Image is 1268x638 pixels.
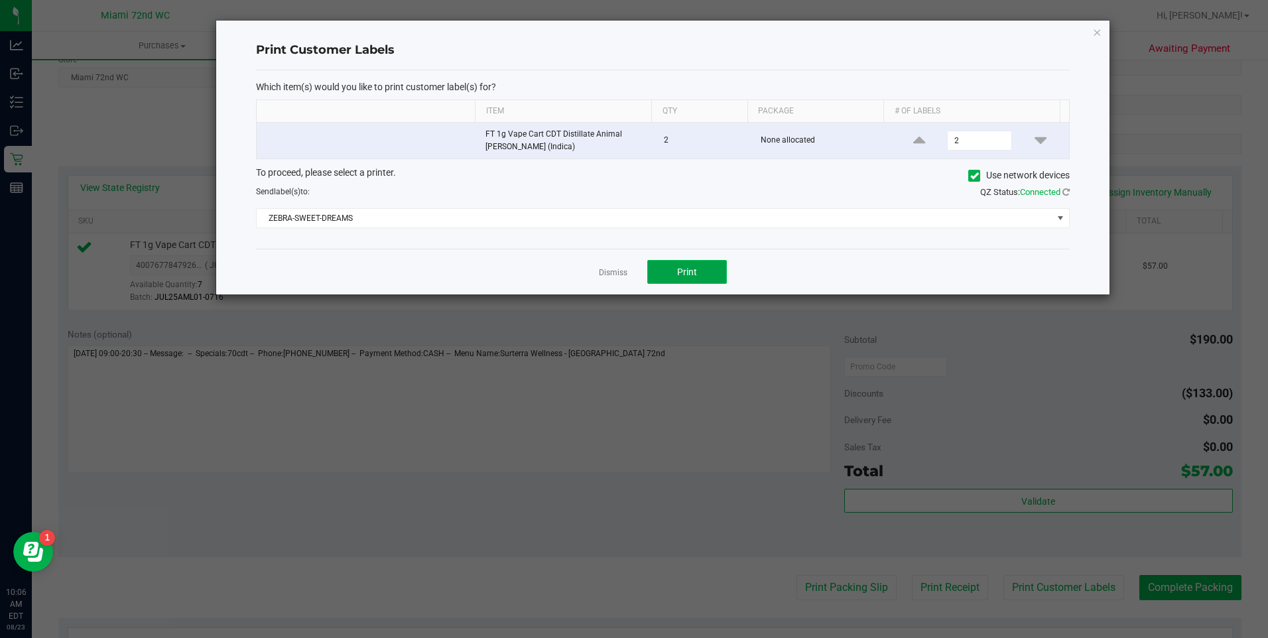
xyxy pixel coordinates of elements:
span: label(s) [274,187,300,196]
th: Item [475,100,651,123]
td: 2 [656,123,753,159]
p: Which item(s) would you like to print customer label(s) for? [256,81,1070,93]
td: FT 1g Vape Cart CDT Distillate Animal [PERSON_NAME] (Indica) [477,123,656,159]
th: Qty [651,100,747,123]
th: # of labels [883,100,1060,123]
iframe: Resource center unread badge [39,530,55,546]
label: Use network devices [968,168,1070,182]
div: To proceed, please select a printer. [246,166,1080,186]
th: Package [747,100,883,123]
span: QZ Status: [980,187,1070,197]
td: None allocated [753,123,891,159]
span: Print [677,267,697,277]
button: Print [647,260,727,284]
span: ZEBRA-SWEET-DREAMS [257,209,1052,227]
h4: Print Customer Labels [256,42,1070,59]
span: Send to: [256,187,310,196]
iframe: Resource center [13,532,53,572]
span: Connected [1020,187,1060,197]
a: Dismiss [599,267,627,279]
